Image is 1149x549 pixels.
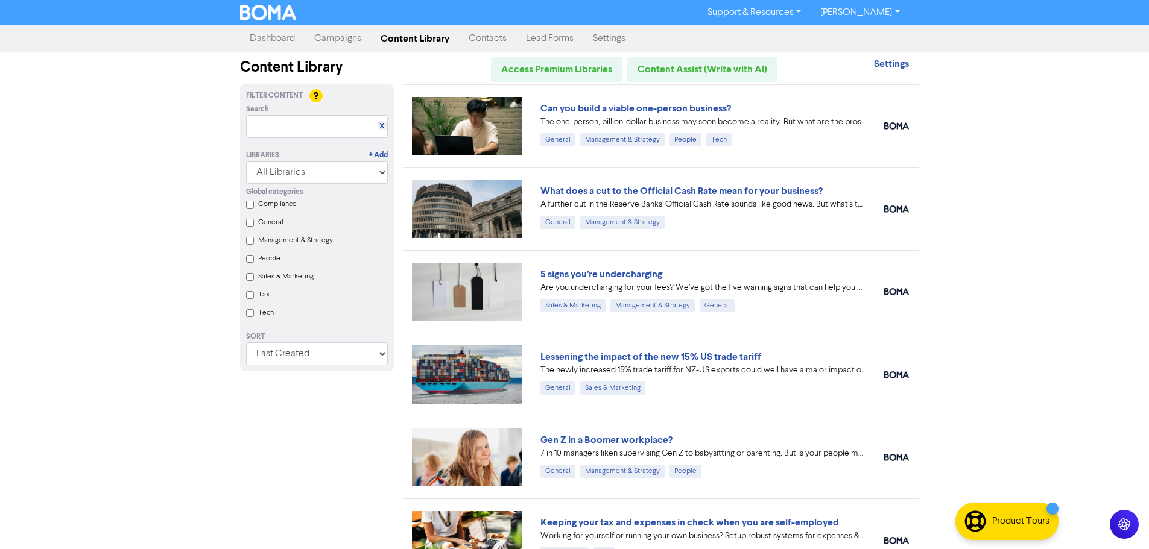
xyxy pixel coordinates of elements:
[700,299,735,312] div: General
[246,150,279,161] div: Libraries
[540,351,761,363] a: Lessening the impact of the new 15% US trade tariff
[580,133,665,146] div: Management & Strategy
[540,364,866,377] div: The newly increased 15% trade tariff for NZ-US exports could well have a major impact on your mar...
[258,271,314,282] label: Sales & Marketing
[874,58,909,70] strong: Settings
[540,268,662,280] a: 5 signs you’re undercharging
[884,537,909,544] img: boma_accounting
[459,27,516,51] a: Contacts
[371,27,459,51] a: Content Library
[540,102,731,115] a: Can you build a viable one-person business?
[540,281,866,294] div: Are you undercharging for your fees? We’ve got the five warning signs that can help you diagnose ...
[540,198,866,211] div: A further cut in the Reserve Banks’ Official Cash Rate sounds like good news. But what’s the real...
[491,57,622,82] a: Access Premium Libraries
[580,381,645,395] div: Sales & Marketing
[379,122,384,131] a: X
[258,289,270,300] label: Tax
[246,331,388,342] div: Sort
[874,60,909,69] a: Settings
[540,465,575,478] div: General
[811,3,909,22] a: [PERSON_NAME]
[540,530,866,542] div: Working for yourself or running your own business? Setup robust systems for expenses & tax requir...
[884,205,909,213] img: boma
[706,133,732,146] div: Tech
[305,27,371,51] a: Campaigns
[540,299,606,312] div: Sales & Marketing
[369,150,388,161] a: + Add
[884,371,909,378] img: boma
[540,447,866,460] div: 7 in 10 managers liken supervising Gen Z to babysitting or parenting. But is your people manageme...
[1089,491,1149,549] iframe: Chat Widget
[580,216,665,229] div: Management & Strategy
[627,57,777,82] a: Content Assist (Write with AI)
[540,216,575,229] div: General
[258,307,274,318] label: Tech
[540,381,575,395] div: General
[884,122,909,130] img: boma
[258,235,333,246] label: Management & Strategy
[698,3,811,22] a: Support & Resources
[540,116,866,128] div: The one-person, billion-dollar business may soon become a reality. But what are the pros and cons...
[540,516,839,529] a: Keeping your tax and expenses in check when you are self-employed
[610,299,695,312] div: Management & Strategy
[258,253,280,264] label: People
[246,187,388,198] div: Global categories
[516,27,583,51] a: Lead Forms
[540,133,575,146] div: General
[240,5,297,20] img: BOMA Logo
[246,90,388,101] div: Filter Content
[884,288,909,295] img: boma_accounting
[669,465,701,478] div: People
[258,199,297,210] label: Compliance
[580,465,665,478] div: Management & Strategy
[884,454,909,461] img: boma
[240,57,394,78] div: Content Library
[240,27,305,51] a: Dashboard
[583,27,635,51] a: Settings
[246,104,269,115] span: Search
[540,434,673,446] a: Gen Z in a Boomer workplace?
[669,133,701,146] div: People
[258,217,283,228] label: General
[540,185,823,197] a: What does a cut to the Official Cash Rate mean for your business?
